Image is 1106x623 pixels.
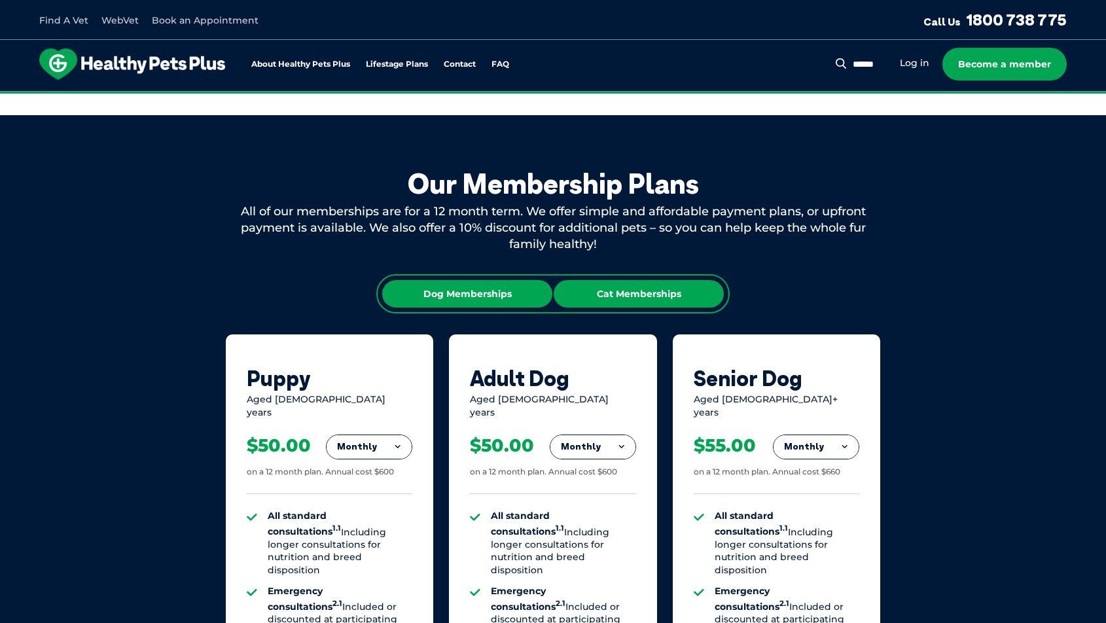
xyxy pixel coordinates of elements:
[923,10,1067,29] a: Call Us1800 738 775
[779,524,788,533] sup: 1.1
[268,585,342,613] strong: Emergency consultations
[247,435,311,457] div: $50.00
[715,510,788,537] strong: All standard consultations
[332,599,342,608] sup: 2.1
[774,435,859,459] button: Monthly
[900,57,929,69] a: Log in
[554,280,724,308] div: Cat Memberships
[470,435,534,457] div: $50.00
[309,92,798,103] span: Proactive, preventative wellness program designed to keep your pet healthier and happier for longer
[556,599,565,608] sup: 2.1
[226,168,880,200] div: Our Membership Plans
[332,524,341,533] sup: 1.1
[550,435,635,459] button: Monthly
[366,60,428,69] a: Lifestage Plans
[779,599,789,608] sup: 2.1
[491,585,565,613] strong: Emergency consultations
[327,435,412,459] button: Monthly
[268,510,341,537] strong: All standard consultations
[942,48,1067,80] a: Become a member
[247,366,412,391] div: Puppy
[251,60,350,69] a: About Healthy Pets Plus
[247,467,394,478] div: on a 12 month plan. Annual cost $600
[833,57,849,70] button: Search
[470,393,635,419] div: Aged [DEMOGRAPHIC_DATA] years
[491,510,635,577] li: Including longer consultations for nutrition and breed disposition
[152,14,259,26] a: Book an Appointment
[39,48,225,80] img: hpp-logo
[694,393,859,419] div: Aged [DEMOGRAPHIC_DATA]+ years
[470,467,617,478] div: on a 12 month plan. Annual cost $600
[226,204,880,253] div: All of our memberships are for a 12 month term. We offer simple and affordable payment plans, or ...
[491,510,564,537] strong: All standard consultations
[268,510,412,577] li: Including longer consultations for nutrition and breed disposition
[923,15,961,28] span: Call Us
[694,435,756,457] div: $55.00
[715,510,859,577] li: Including longer consultations for nutrition and breed disposition
[694,366,859,391] div: Senior Dog
[694,467,840,478] div: on a 12 month plan. Annual cost $660
[247,393,412,419] div: Aged [DEMOGRAPHIC_DATA] years
[444,60,476,69] a: Contact
[491,60,509,69] a: FAQ
[715,585,789,613] strong: Emergency consultations
[382,280,552,308] div: Dog Memberships
[101,14,139,26] a: WebVet
[556,524,564,533] sup: 1.1
[39,14,88,26] a: Find A Vet
[470,366,635,391] div: Adult Dog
